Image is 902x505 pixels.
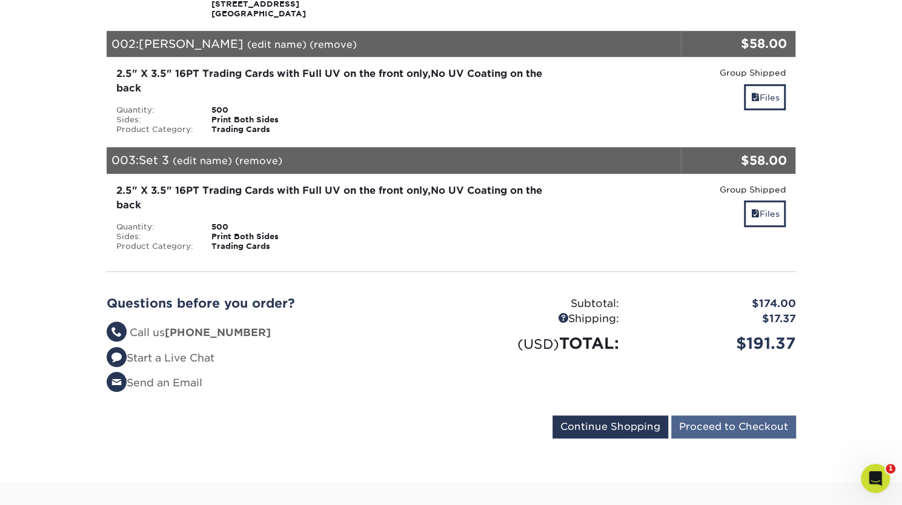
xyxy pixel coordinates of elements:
[202,115,336,125] div: Print Both Sides
[165,326,271,338] strong: [PHONE_NUMBER]
[235,155,282,167] a: (remove)
[139,37,244,50] span: [PERSON_NAME]
[202,222,336,232] div: 500
[107,296,442,311] h2: Questions before you order?
[671,415,796,438] input: Proceed to Checkout
[451,332,628,355] div: TOTAL:
[886,464,895,474] span: 1
[575,67,786,79] div: Group Shipped
[202,232,336,242] div: Print Both Sides
[173,155,232,167] a: (edit name)
[751,209,759,219] span: files
[202,105,336,115] div: 500
[681,35,787,53] div: $58.00
[751,93,759,102] span: files
[107,115,203,125] div: Sides:
[107,242,203,251] div: Product Category:
[628,332,805,355] div: $191.37
[628,296,805,312] div: $174.00
[107,222,203,232] div: Quantity:
[116,183,557,213] div: 2.5" X 3.5" 16PT Trading Cards with Full UV on the front only,No UV Coating on the back
[451,296,628,312] div: Subtotal:
[107,377,202,389] a: Send an Email
[628,311,805,327] div: $17.37
[107,31,681,58] div: 002:
[107,125,203,134] div: Product Category:
[552,415,668,438] input: Continue Shopping
[310,39,357,50] a: (remove)
[107,232,203,242] div: Sides:
[107,325,442,341] li: Call us
[451,311,628,327] div: Shipping:
[107,105,203,115] div: Quantity:
[139,153,169,167] span: Set 3
[681,151,787,170] div: $58.00
[116,67,557,96] div: 2.5" X 3.5" 16PT Trading Cards with Full UV on the front only,No UV Coating on the back
[744,84,786,110] a: Files
[202,242,336,251] div: Trading Cards
[107,352,214,364] a: Start a Live Chat
[107,147,681,174] div: 003:
[247,39,307,50] a: (edit name)
[517,336,559,352] small: (USD)
[744,200,786,226] a: Files
[861,464,890,493] iframe: Intercom live chat
[202,125,336,134] div: Trading Cards
[575,183,786,196] div: Group Shipped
